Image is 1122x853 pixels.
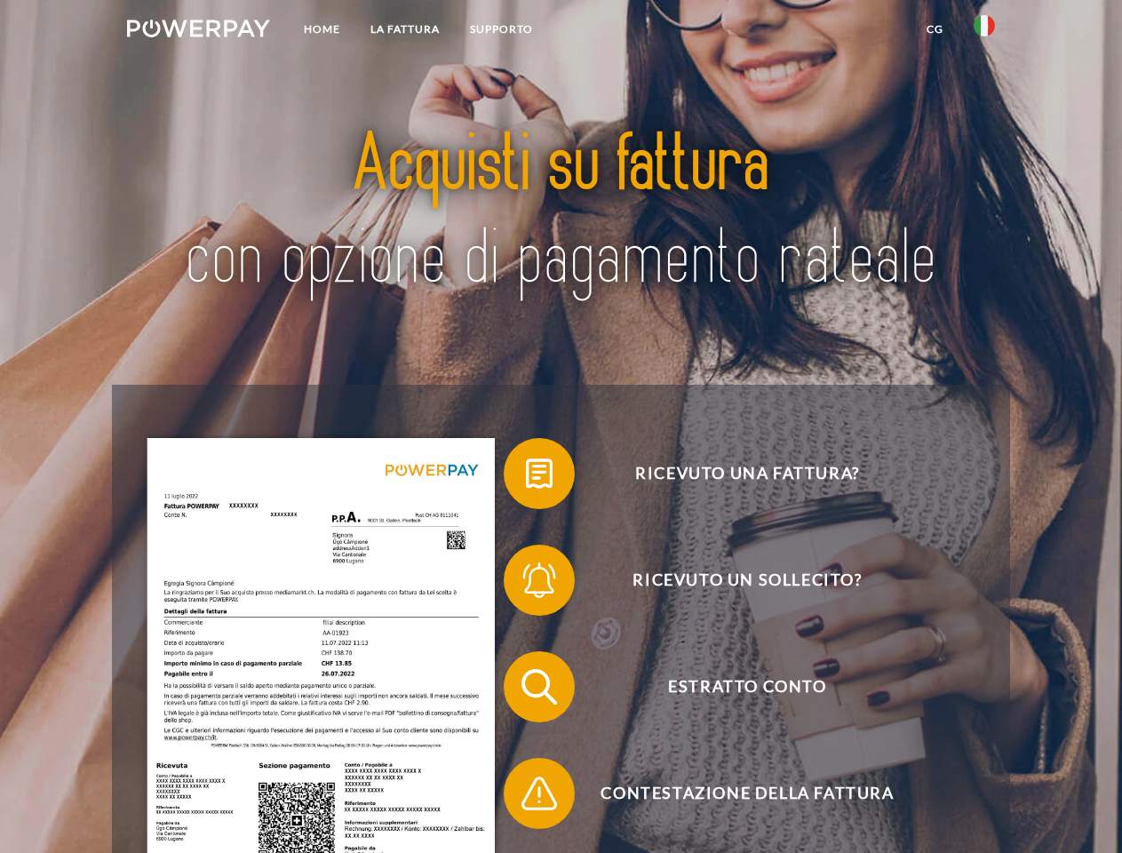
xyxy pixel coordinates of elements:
[504,758,966,829] button: Contestazione della fattura
[517,665,561,709] img: qb_search.svg
[504,651,966,722] button: Estratto conto
[170,85,952,340] img: title-powerpay_it.svg
[504,438,966,509] button: Ricevuto una fattura?
[455,13,548,45] a: Supporto
[911,13,959,45] a: CG
[289,13,355,45] a: Home
[529,438,965,509] span: Ricevuto una fattura?
[355,13,455,45] a: LA FATTURA
[517,771,561,816] img: qb_warning.svg
[517,558,561,602] img: qb_bell.svg
[127,20,270,37] img: logo-powerpay-white.svg
[529,545,965,616] span: Ricevuto un sollecito?
[504,545,966,616] button: Ricevuto un sollecito?
[517,451,561,496] img: qb_bill.svg
[529,758,965,829] span: Contestazione della fattura
[974,15,995,36] img: it
[529,651,965,722] span: Estratto conto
